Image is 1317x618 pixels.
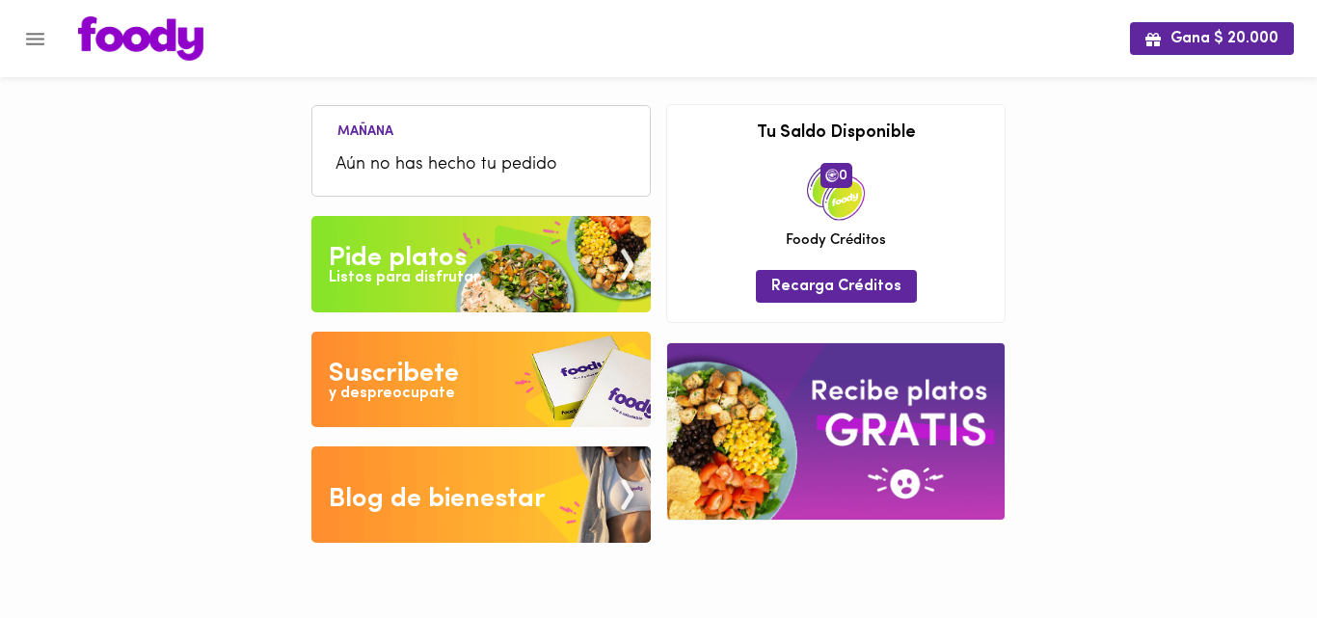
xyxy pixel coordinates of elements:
iframe: Messagebird Livechat Widget [1205,506,1298,599]
span: Aún no has hecho tu pedido [336,152,627,178]
img: logo.png [78,16,203,61]
span: 0 [820,163,852,188]
button: Recarga Créditos [756,270,917,302]
div: y despreocupate [329,383,455,405]
h3: Tu Saldo Disponible [682,124,990,144]
div: Listos para disfrutar [329,267,479,289]
img: foody-creditos.png [825,169,839,182]
span: Recarga Créditos [771,278,901,296]
span: Gana $ 20.000 [1145,30,1278,48]
div: Pide platos [329,239,467,278]
div: Blog de bienestar [329,480,546,519]
span: Foody Créditos [786,230,886,251]
div: Suscribete [329,355,459,393]
img: Disfruta bajar de peso [311,332,651,428]
img: credits-package.png [807,163,865,221]
img: Blog de bienestar [311,446,651,543]
button: Menu [12,15,59,63]
li: Mañana [322,121,409,139]
img: referral-banner.png [667,343,1005,520]
img: Pide un Platos [311,216,651,312]
button: Gana $ 20.000 [1130,22,1294,54]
